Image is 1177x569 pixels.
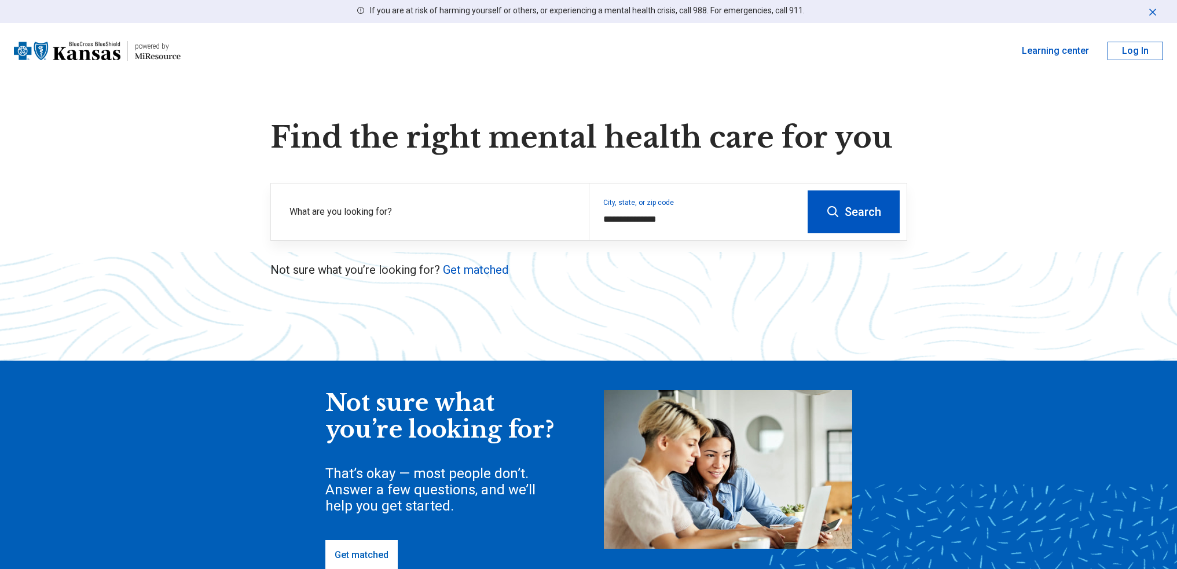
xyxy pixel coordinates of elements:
[270,262,907,278] p: Not sure what you’re looking for?
[1108,42,1163,60] button: Log In
[270,120,907,155] h1: Find the right mental health care for you
[370,5,805,17] p: If you are at risk of harming yourself or others, or experiencing a mental health crisis, call 98...
[325,465,557,514] div: That’s okay — most people don’t. Answer a few questions, and we’ll help you get started.
[14,37,181,65] a: Blue Cross Blue Shield Kansaspowered by
[443,263,508,277] a: Get matched
[1147,5,1158,19] button: Dismiss
[289,205,575,219] label: What are you looking for?
[1022,44,1089,58] a: Learning center
[14,37,120,65] img: Blue Cross Blue Shield Kansas
[135,41,181,52] div: powered by
[325,390,557,443] div: Not sure what you’re looking for?
[808,190,900,233] button: Search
